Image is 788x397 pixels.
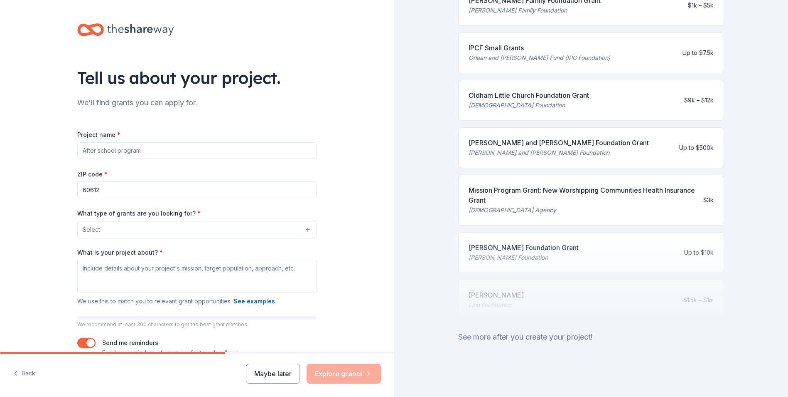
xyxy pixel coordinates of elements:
[458,330,724,344] div: See more after you create your project!
[469,5,601,15] div: [PERSON_NAME] Family Foundation
[469,100,589,110] div: [DEMOGRAPHIC_DATA] Foundation
[77,209,201,218] label: What type of grants are you looking for?
[77,142,317,159] input: After school program
[469,185,697,205] div: Mission Program Grant: New Worshipping Communities Health Insurance Grant
[703,195,714,205] div: $3k
[682,48,714,58] div: Up to $7.5k
[469,148,649,158] div: [PERSON_NAME] and [PERSON_NAME] Foundation
[469,53,610,63] div: Orlean and [PERSON_NAME] Fund (IPC Foundation)
[469,205,697,215] div: [DEMOGRAPHIC_DATA] Agency
[679,143,714,153] div: Up to $500k
[77,170,108,179] label: ZIP code
[77,321,317,328] p: We recommend at least 300 characters to get the best grant matches.
[13,365,35,382] button: Back
[469,90,589,100] div: Oldham Little Church Foundation Grant
[102,348,238,358] p: Email me reminders of grant application deadlines
[77,66,317,89] div: Tell us about your project.
[469,43,610,53] div: IPCF Small Grants
[77,181,317,198] input: 12345 (U.S. only)
[684,95,714,105] div: $9k – $12k
[77,96,317,109] div: We'll find grants you can apply for.
[77,221,317,238] button: Select
[83,225,100,235] span: Select
[233,296,275,306] button: See examples
[77,298,275,305] span: We use this to match you to relevant grant opportunities.
[102,339,158,346] label: Send me reminders
[688,0,714,10] div: $1k – $5k
[246,364,300,384] button: Maybe later
[77,248,163,257] label: What is your project about?
[469,138,649,148] div: [PERSON_NAME] and [PERSON_NAME] Foundation Grant
[77,131,120,139] label: Project name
